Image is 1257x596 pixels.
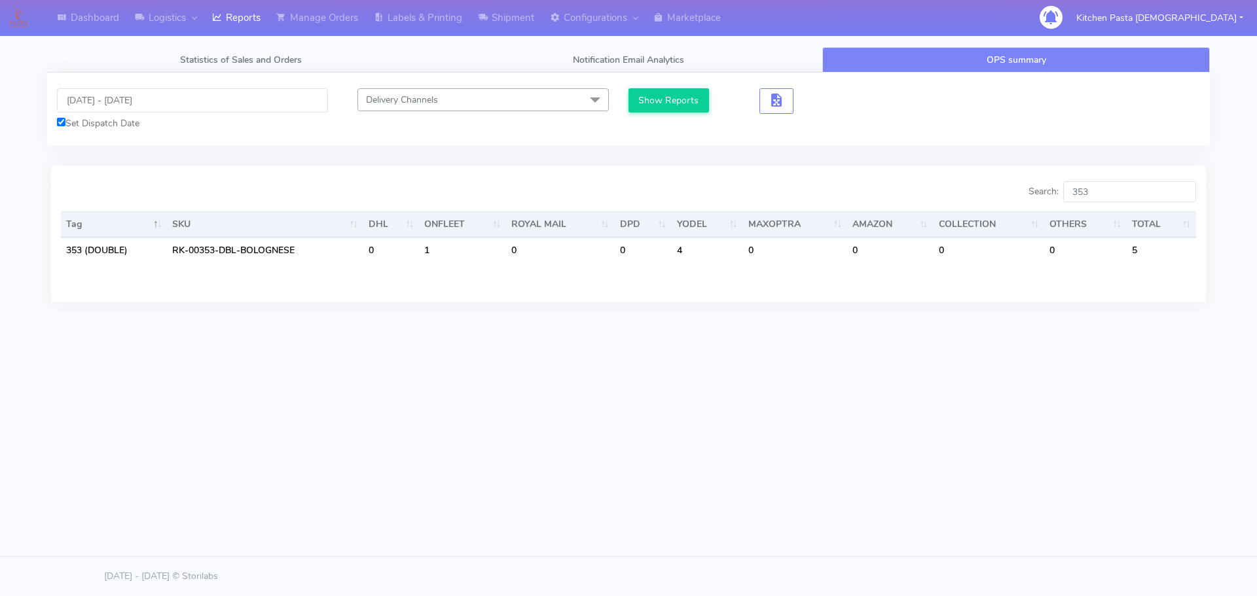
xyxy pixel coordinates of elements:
input: Pick the Daterange [57,88,328,113]
th: OTHERS : activate to sort column ascending [1044,211,1126,237]
th: TOTAL : activate to sort column ascending [1127,211,1196,237]
th: YODEL : activate to sort column ascending [672,211,743,237]
button: Kitchen Pasta [DEMOGRAPHIC_DATA] [1066,5,1253,31]
td: RK-00353-DBL-BOLOGNESE [167,237,363,262]
td: 0 [363,237,420,262]
th: COLLECTION : activate to sort column ascending [934,211,1045,237]
th: ROYAL MAIL : activate to sort column ascending [506,211,614,237]
td: 0 [1044,237,1126,262]
span: Delivery Channels [366,94,438,106]
th: MAXOPTRA : activate to sort column ascending [743,211,847,237]
th: DHL : activate to sort column ascending [363,211,420,237]
td: 4 [672,237,743,262]
input: Search: [1063,181,1196,202]
span: OPS summary [987,54,1046,66]
td: 0 [743,237,847,262]
td: 0 [847,237,933,262]
th: AMAZON : activate to sort column ascending [847,211,933,237]
button: Show Reports [628,88,709,113]
td: 0 [506,237,614,262]
td: 5 [1127,237,1196,262]
td: 353 (DOUBLE) [61,237,167,262]
td: 0 [615,237,672,262]
th: DPD : activate to sort column ascending [615,211,672,237]
div: Set Dispatch Date [57,116,328,130]
td: 0 [934,237,1045,262]
th: Tag: activate to sort column descending [61,211,167,237]
th: ONFLEET : activate to sort column ascending [419,211,506,237]
label: Search: [1029,181,1196,202]
span: Notification Email Analytics [573,54,684,66]
span: Statistics of Sales and Orders [180,54,302,66]
th: SKU: activate to sort column ascending [167,211,363,237]
ul: Tabs [47,47,1210,73]
td: 1 [419,237,506,262]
